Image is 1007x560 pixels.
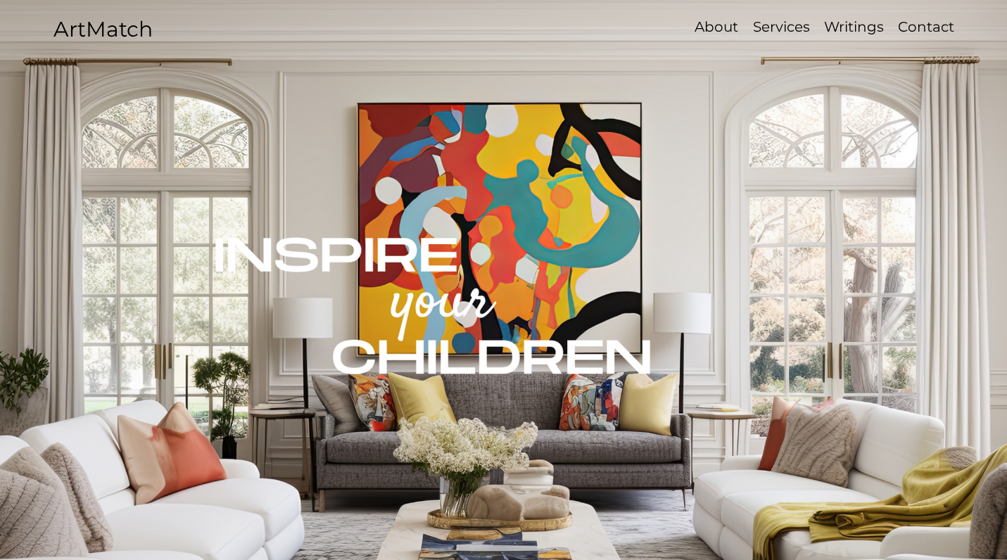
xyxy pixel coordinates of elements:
a: ArtMatch [53,16,153,42]
a: Writings [817,17,891,37]
p: Services [746,17,817,37]
a: Contact [891,17,961,37]
nav: Site [641,17,961,37]
a: Services [745,17,817,37]
a: About [688,17,745,37]
p: Contact [891,17,961,37]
